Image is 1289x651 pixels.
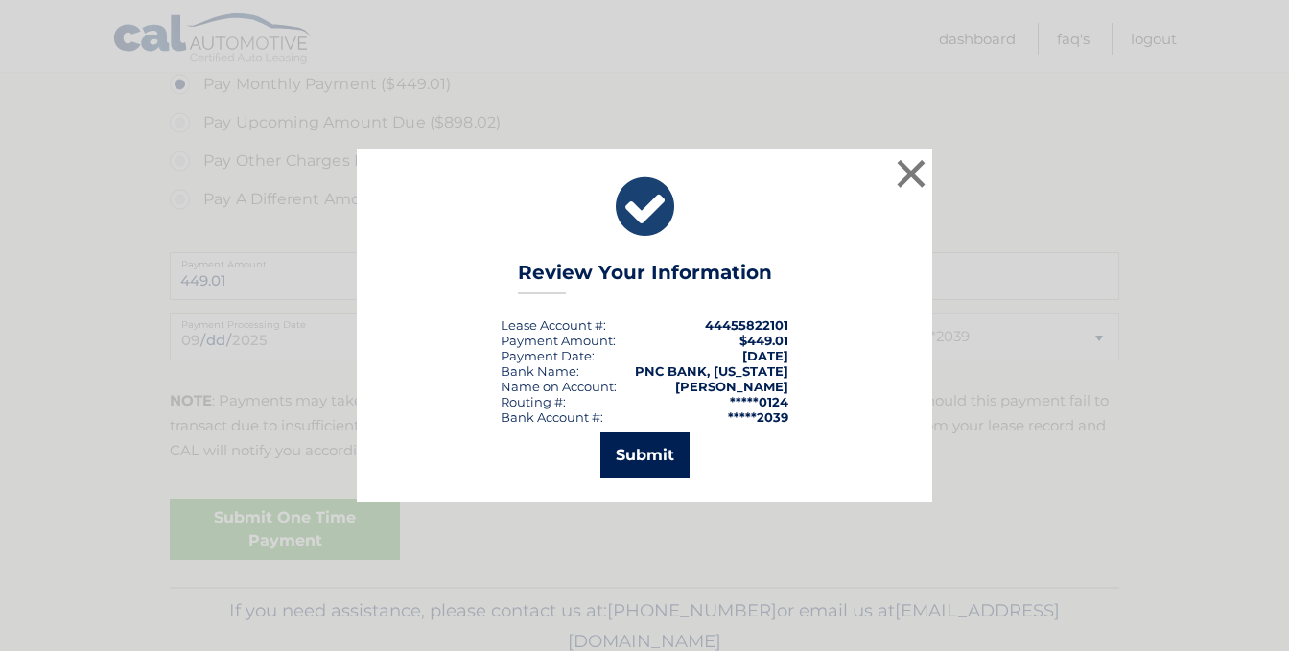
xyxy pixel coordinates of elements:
button: × [892,154,930,193]
button: Submit [600,432,690,478]
span: [DATE] [742,348,788,363]
strong: PNC BANK, [US_STATE] [635,363,788,379]
div: Lease Account #: [501,317,606,333]
strong: [PERSON_NAME] [675,379,788,394]
div: Routing #: [501,394,566,409]
div: Payment Amount: [501,333,616,348]
span: Payment Date [501,348,592,363]
strong: 44455822101 [705,317,788,333]
div: Bank Account #: [501,409,603,425]
div: Bank Name: [501,363,579,379]
div: Name on Account: [501,379,617,394]
h3: Review Your Information [518,261,772,294]
span: $449.01 [739,333,788,348]
div: : [501,348,595,363]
